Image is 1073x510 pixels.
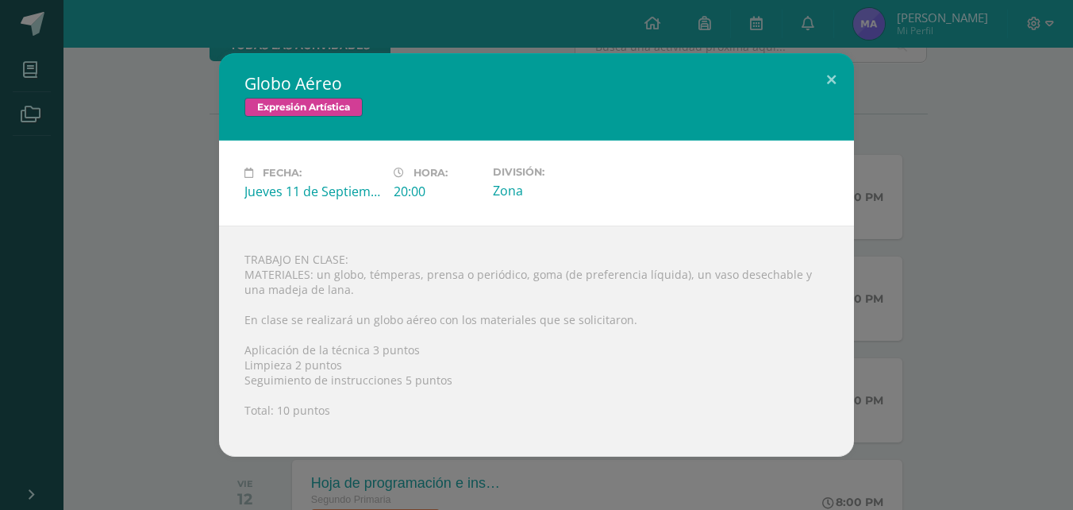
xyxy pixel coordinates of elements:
[244,183,381,200] div: Jueves 11 de Septiembre
[809,53,854,107] button: Close (Esc)
[493,166,629,178] label: División:
[394,183,480,200] div: 20:00
[493,182,629,199] div: Zona
[263,167,302,179] span: Fecha:
[244,98,363,117] span: Expresión Artística
[219,226,854,457] div: TRABAJO EN CLASE: MATERIALES: un globo, témperas, prensa o periódico, goma (de preferencia líquid...
[413,167,448,179] span: Hora:
[244,72,829,95] h2: Globo Aéreo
